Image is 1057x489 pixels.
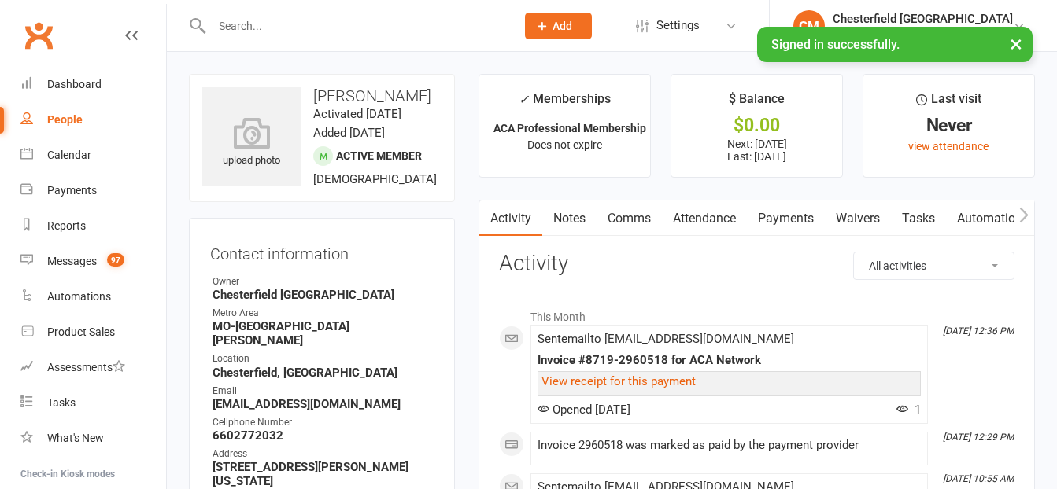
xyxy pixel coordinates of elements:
div: Memberships [519,89,611,118]
div: Chesterfield [GEOGRAPHIC_DATA] [833,12,1013,26]
div: Owner [213,274,434,289]
a: Automations [20,279,166,314]
div: ACA Network [833,26,1013,40]
span: Active member [336,149,422,162]
span: Opened [DATE] [538,403,630,417]
time: Added [DATE] [313,126,385,140]
i: [DATE] 10:55 AM [943,473,1014,484]
a: Clubworx [19,16,58,55]
a: Reports [20,208,166,244]
a: Product Sales [20,314,166,350]
span: Sent email to [EMAIL_ADDRESS][DOMAIN_NAME] [538,332,794,346]
div: Reports [47,219,86,232]
span: 1 [896,403,921,417]
strong: 6602772032 [213,428,434,443]
i: [DATE] 12:29 PM [943,432,1014,443]
div: Email [213,384,434,399]
a: Dashboard [20,67,166,102]
strong: MO-[GEOGRAPHIC_DATA][PERSON_NAME] [213,319,434,347]
div: $0.00 [686,117,828,134]
div: What's New [47,432,104,444]
a: Attendance [662,200,747,237]
div: Invoice #8719-2960518 for ACA Network [538,354,921,367]
strong: [STREET_ADDRESS][PERSON_NAME][US_STATE] [213,460,434,488]
a: Calendar [20,138,166,173]
button: × [1002,27,1030,61]
a: Messages 97 [20,244,166,279]
a: Tasks [891,200,946,237]
div: Location [213,351,434,366]
a: Payments [747,200,825,237]
h3: Activity [499,252,1014,276]
div: Never [878,117,1020,134]
strong: [EMAIL_ADDRESS][DOMAIN_NAME] [213,397,434,411]
i: ✓ [519,92,529,107]
span: 97 [107,253,124,267]
h3: [PERSON_NAME] [202,87,442,105]
a: View receipt for this payment [541,374,696,388]
strong: Chesterfield [GEOGRAPHIC_DATA] [213,288,434,302]
a: Tasks [20,385,166,421]
i: [DATE] 12:36 PM [943,325,1014,336]
div: CM [793,10,825,42]
div: Tasks [47,396,76,409]
input: Search... [207,15,504,37]
div: Last visit [916,89,981,117]
div: Calendar [47,149,91,161]
div: $ Balance [729,89,785,117]
span: Add [553,20,572,32]
div: upload photo [202,117,301,169]
a: Assessments [20,350,166,385]
time: Activated [DATE] [313,107,401,121]
div: Address [213,447,434,461]
div: Payments [47,184,97,197]
div: Automations [47,290,111,303]
a: People [20,102,166,138]
a: Waivers [825,200,891,237]
span: [DEMOGRAPHIC_DATA] [313,172,437,186]
span: Does not expire [527,138,602,151]
a: Activity [479,200,542,237]
a: Notes [542,200,597,237]
li: This Month [499,300,1014,325]
a: view attendance [908,140,989,153]
p: Next: [DATE] Last: [DATE] [686,138,828,163]
div: Metro Area [213,306,434,321]
div: Assessments [47,361,125,373]
span: Settings [656,8,700,43]
div: Cellphone Number [213,415,434,430]
div: Invoice 2960518 was marked as paid by the payment provider [538,439,921,452]
div: Product Sales [47,325,115,338]
a: Comms [597,200,662,237]
a: Payments [20,173,166,208]
strong: Chesterfield, [GEOGRAPHIC_DATA] [213,366,434,380]
a: What's New [20,421,166,456]
strong: ACA Professional Membership [493,122,646,134]
div: Dashboard [47,78,102,90]
h3: Contact information [210,239,434,263]
span: Signed in successfully. [771,37,900,52]
a: Automations [946,200,1040,237]
div: People [47,113,83,126]
button: Add [525,13,592,39]
div: Messages [47,255,97,267]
